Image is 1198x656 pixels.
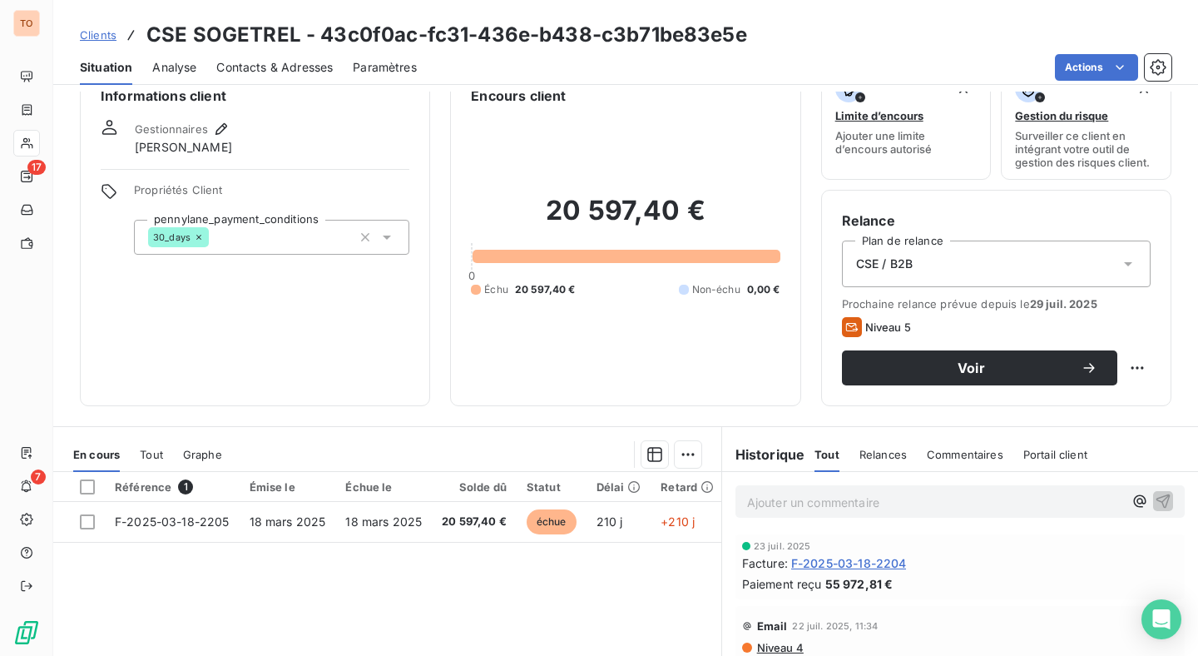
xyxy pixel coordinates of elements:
input: Ajouter une valeur [209,230,222,245]
span: Contacts & Adresses [216,59,333,76]
div: TO [13,10,40,37]
div: Statut [527,480,577,494]
span: 30_days [153,232,191,242]
span: En cours [73,448,120,461]
span: Paiement reçu [742,575,822,593]
span: F-2025-03-18-2205 [115,514,230,529]
span: Propriétés Client [134,183,409,206]
span: 23 juil. 2025 [754,541,811,551]
span: 17 [27,160,46,175]
span: Situation [80,59,132,76]
span: Paramètres [353,59,417,76]
span: 1 [178,480,193,494]
a: Clients [80,27,116,43]
span: 55 972,81 € [825,575,894,593]
button: Voir [842,350,1117,385]
div: Délai [597,480,641,494]
span: 29 juil. 2025 [1030,297,1097,311]
span: Non-échu [692,282,740,297]
span: 18 mars 2025 [345,514,422,529]
div: Référence [115,480,230,494]
h3: CSE SOGETREL - 43c0f0ac-fc31-436e-b438-c3b71be83e5e [146,20,747,50]
img: Logo LeanPay [13,619,40,646]
span: 7 [31,470,46,485]
span: Facture : [742,554,788,572]
div: Open Intercom Messenger [1141,599,1181,639]
button: Actions [1055,54,1138,81]
span: Relances [859,448,907,461]
span: Tout [814,448,839,461]
span: 20 597,40 € [515,282,576,297]
span: 22 juil. 2025, 11:34 [792,621,878,631]
span: Voir [862,361,1081,375]
span: Portail client [1023,448,1087,461]
div: Échue le [345,480,422,494]
span: 210 j [597,514,623,529]
span: Email [757,619,788,633]
span: +210 j [661,514,695,529]
span: 0 [468,269,475,282]
span: Prochaine relance prévue depuis le [842,297,1151,311]
h2: 20 597,40 € [471,194,780,244]
span: Limite d’encours [835,109,923,122]
span: Tout [140,448,163,461]
span: échue [527,509,577,534]
button: Gestion du risqueSurveiller ce client en intégrant votre outil de gestion des risques client. [1001,65,1171,180]
div: Émise le [250,480,326,494]
h6: Historique [722,445,805,465]
span: Graphe [183,448,222,461]
span: Échu [484,282,508,297]
span: Niveau 4 [755,641,804,654]
span: Commentaires [927,448,1003,461]
span: [PERSON_NAME] [135,139,232,156]
span: Gestionnaires [135,122,208,136]
h6: Encours client [471,86,566,106]
span: Ajouter une limite d’encours autorisé [835,129,978,156]
span: Clients [80,28,116,42]
span: 18 mars 2025 [250,514,326,529]
span: Niveau 5 [865,321,911,334]
span: CSE / B2B [856,256,913,272]
span: 0,00 € [747,282,780,297]
span: Gestion du risque [1015,109,1108,122]
span: Surveiller ce client en intégrant votre outil de gestion des risques client. [1015,129,1157,169]
span: Analyse [152,59,196,76]
div: Solde dû [442,480,507,494]
h6: Informations client [101,86,409,106]
div: Retard [661,480,714,494]
h6: Relance [842,211,1151,231]
span: F-2025-03-18-2204 [791,554,907,572]
span: 20 597,40 € [442,514,507,530]
button: Limite d’encoursAjouter une limite d’encours autorisé [821,65,992,180]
